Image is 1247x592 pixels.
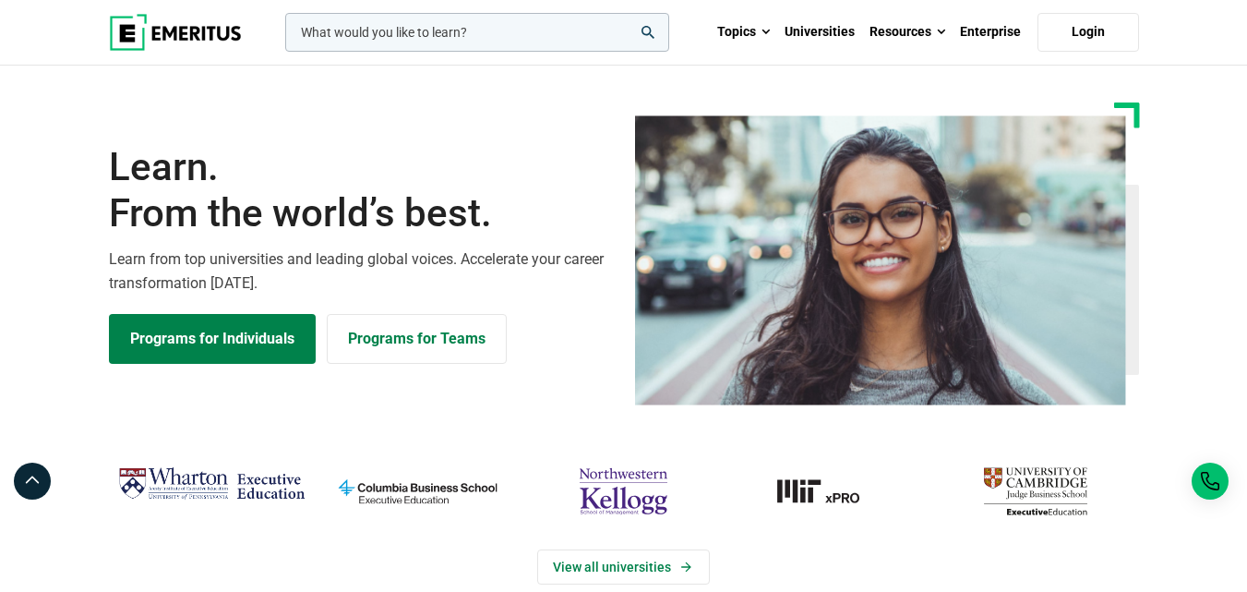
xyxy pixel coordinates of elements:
input: woocommerce-product-search-field-0 [285,13,669,52]
h1: Learn. [109,144,613,237]
span: From the world’s best. [109,190,613,236]
a: MIT-xPRO [736,461,923,522]
a: View Universities [537,550,710,585]
a: Explore for Business [327,314,507,364]
a: Login [1037,13,1139,52]
a: Explore Programs [109,314,316,364]
img: cambridge-judge-business-school [941,461,1129,522]
img: columbia-business-school [324,461,511,522]
img: northwestern-kellogg [530,461,717,522]
p: Learn from top universities and leading global voices. Accelerate your career transformation [DATE]. [109,248,613,295]
img: Learn from the world's best [635,115,1126,405]
img: MIT xPRO [736,461,923,522]
img: Wharton Executive Education [118,461,306,507]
